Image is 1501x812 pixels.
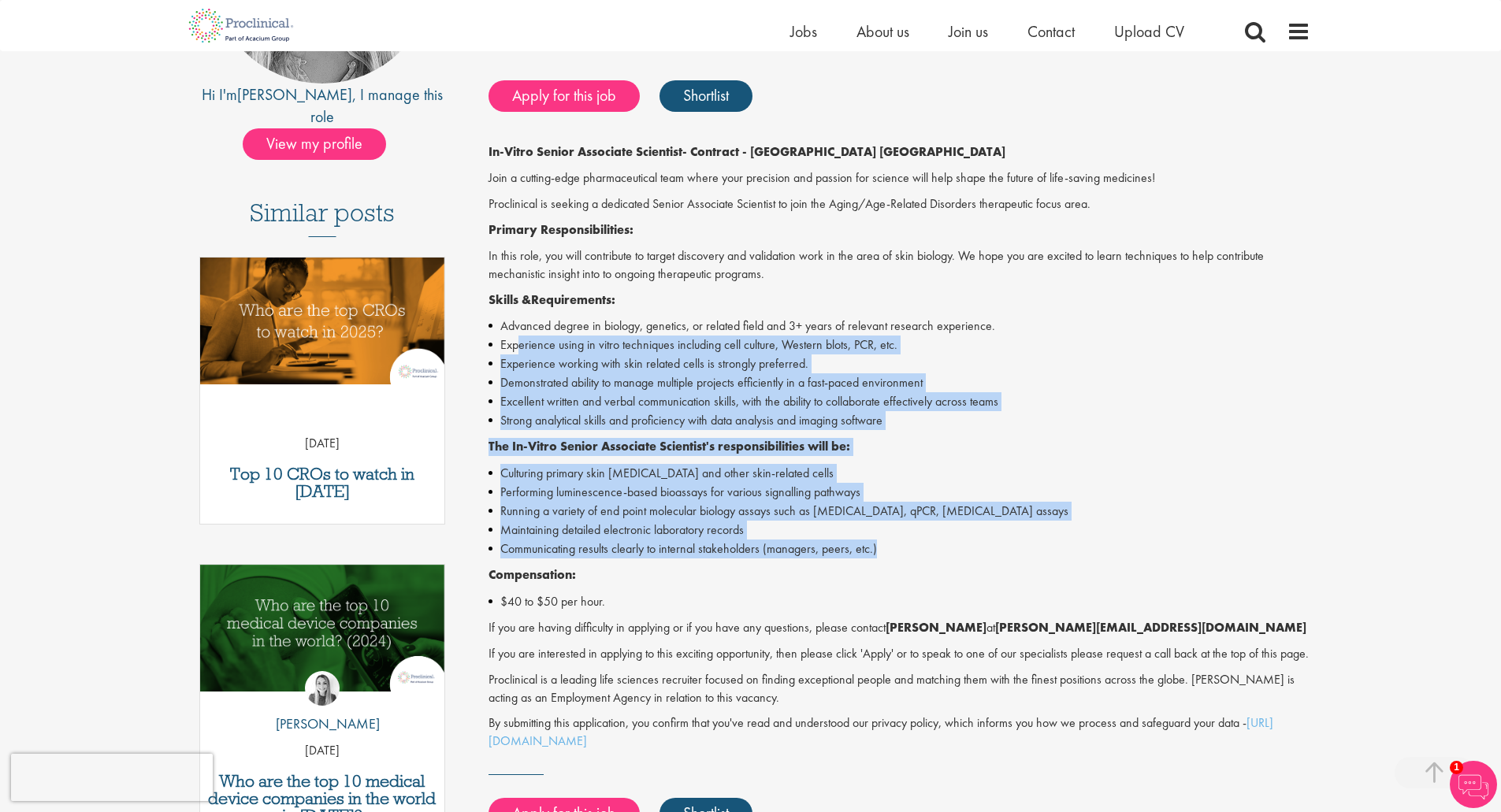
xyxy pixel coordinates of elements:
li: Communicating results clearly to internal stakeholders (managers, peers, etc.) [489,539,1310,558]
li: Maintaining detailed electronic laboratory records [489,521,1310,539]
p: In this role, you will contribute to target discovery and validation work in the area of skin bio... [489,247,1310,284]
a: Hannah Burke [PERSON_NAME] [264,671,380,742]
a: Jobs [790,21,817,42]
a: Link to a post [200,258,445,397]
a: Top 10 CROs to watch in [DATE] [208,465,437,500]
li: Excellent written and verbal communication skills, with the ability to collaborate effectively ac... [489,392,1310,411]
a: Shortlist [659,80,752,112]
a: Contact [1027,21,1075,42]
strong: [PERSON_NAME] [886,619,986,636]
li: Running a variety of end point molecular biology assays such as [MEDICAL_DATA], qPCR, [MEDICAL_DA... [489,502,1310,521]
a: View my profile [243,132,402,152]
li: Performing luminescence-based bioassays for various signalling pathways [489,483,1310,502]
span: 1 [1450,761,1463,774]
li: Strong analytical skills and proficiency with data analysis and imaging software [489,411,1310,430]
p: [DATE] [200,742,445,760]
a: [PERSON_NAME] [237,84,352,105]
a: Join us [949,21,988,42]
strong: In-Vitro Senior Associate Scientist [489,143,682,160]
img: Top 10 CROs 2025 | Proclinical [200,258,445,384]
strong: [PERSON_NAME][EMAIL_ADDRESS][DOMAIN_NAME] [995,619,1306,636]
a: Link to a post [200,565,445,704]
div: Hi I'm , I manage this role [191,83,454,128]
strong: Primary Responsibilities: [489,221,633,238]
li: Demonstrated ability to manage multiple projects efficiently in a fast-paced environment [489,373,1310,392]
p: By submitting this application, you confirm that you've read and understood our privacy policy, w... [489,714,1310,751]
li: Culturing primary skin [MEDICAL_DATA] and other skin-related cells [489,464,1310,483]
p: If you are having difficulty in applying or if you have any questions, please contact at [489,619,1310,637]
h3: Similar posts [250,199,395,237]
div: Job description [489,143,1310,751]
a: Apply for this job [489,80,640,112]
p: If you are interested in applying to this exciting opportunity, then please click 'Apply' or to s... [489,645,1310,663]
a: Upload CV [1114,21,1184,42]
li: Experience working with skin related cells is strongly preferred. [489,354,1310,373]
span: View my profile [243,128,386,160]
img: Hannah Burke [305,671,340,706]
p: Proclinical is a leading life sciences recruiter focused on finding exceptional people and matchi... [489,671,1310,707]
p: [DATE] [200,435,445,453]
strong: - Contract - [GEOGRAPHIC_DATA] [GEOGRAPHIC_DATA] [682,143,1005,160]
li: Advanced degree in biology, genetics, or related field and 3+ years of relevant research experience. [489,317,1310,336]
strong: The In-Vitro Senior Associate Scientist's responsibilities will be: [489,438,850,454]
strong: Requirements: [531,291,615,308]
p: Join a cutting-edge pharmaceutical team where your precision and passion for science will help sh... [489,169,1310,187]
a: About us [856,21,909,42]
img: Top 10 Medical Device Companies 2024 [200,565,445,691]
iframe: reCAPTCHA [11,754,213,801]
img: Chatbot [1450,761,1497,808]
strong: Skills & [489,291,531,308]
li: $40 to $50 per hour. [489,592,1310,611]
p: Proclinical is seeking a dedicated Senior Associate Scientist to join the Aging/Age-Related Disor... [489,195,1310,213]
strong: Compensation: [489,566,576,583]
li: Experience using in vitro techniques including cell culture, Western blots, PCR, etc. [489,336,1310,354]
p: [PERSON_NAME] [264,714,380,734]
a: [URL][DOMAIN_NAME] [489,714,1273,749]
